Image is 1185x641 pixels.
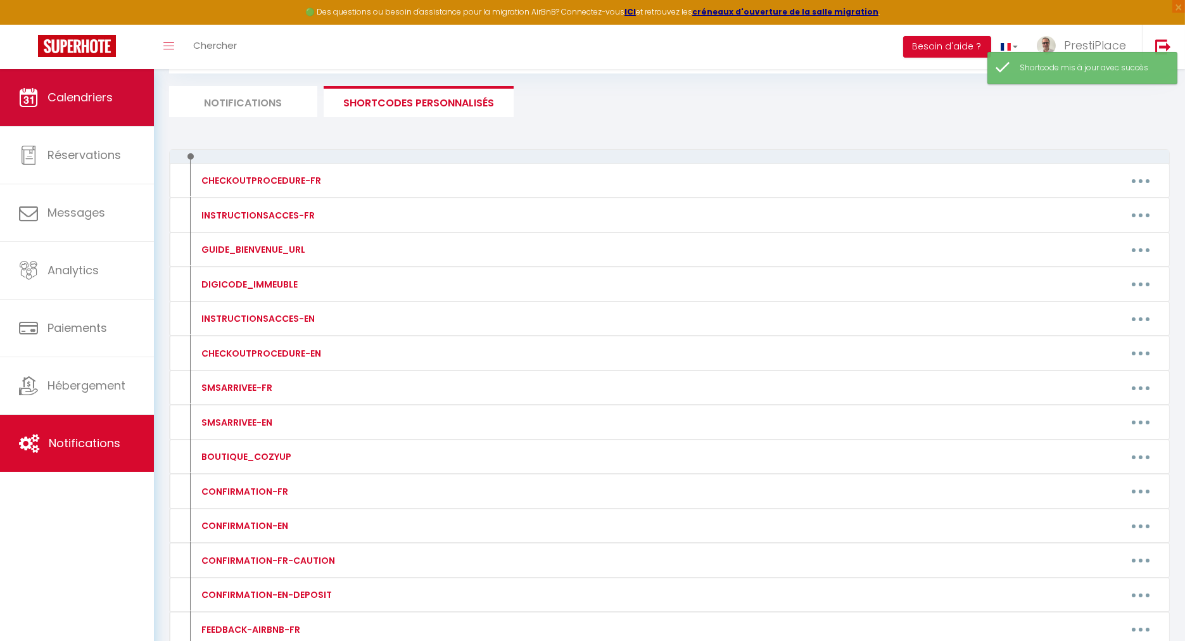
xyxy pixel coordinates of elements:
[48,89,113,105] span: Calendriers
[48,320,107,336] span: Paiements
[10,5,48,43] button: Ouvrir le widget de chat LiveChat
[198,519,288,533] div: CONFIRMATION-EN
[198,554,335,568] div: CONFIRMATION-FR-CAUTION
[198,450,291,464] div: BOUTIQUE_COZYUP
[184,25,246,69] a: Chercher
[198,346,321,360] div: CHECKOUTPROCEDURE-EN
[903,36,991,58] button: Besoin d'aide ?
[38,35,116,57] img: Super Booking
[198,277,298,291] div: DIGICODE_IMMEUBLE
[198,381,272,395] div: SMSARRIVEE-FR
[1037,36,1056,55] img: ...
[324,86,514,117] li: SHORTCODES PERSONNALISÉS
[1155,39,1171,54] img: logout
[48,378,125,393] span: Hébergement
[1064,37,1126,53] span: PrestiPlace
[49,435,120,451] span: Notifications
[193,39,237,52] span: Chercher
[198,312,315,326] div: INSTRUCTIONSACCES-EN
[198,623,300,637] div: FEEDBACK-AIRBNB-FR
[198,588,332,602] div: CONFIRMATION-EN-DEPOSIT
[198,485,288,498] div: CONFIRMATION-FR
[198,174,321,187] div: CHECKOUTPROCEDURE-FR
[692,6,878,17] a: créneaux d'ouverture de la salle migration
[1020,62,1164,74] div: Shortcode mis à jour avec succès
[48,262,99,278] span: Analytics
[169,86,317,117] li: Notifications
[198,243,305,257] div: GUIDE_BIENVENUE_URL
[1131,584,1175,631] iframe: Chat
[624,6,636,17] a: ICI
[48,205,105,220] span: Messages
[198,416,272,429] div: SMSARRIVEE-EN
[198,208,315,222] div: INSTRUCTIONSACCES-FR
[1027,25,1142,69] a: ... PrestiPlace
[48,147,121,163] span: Réservations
